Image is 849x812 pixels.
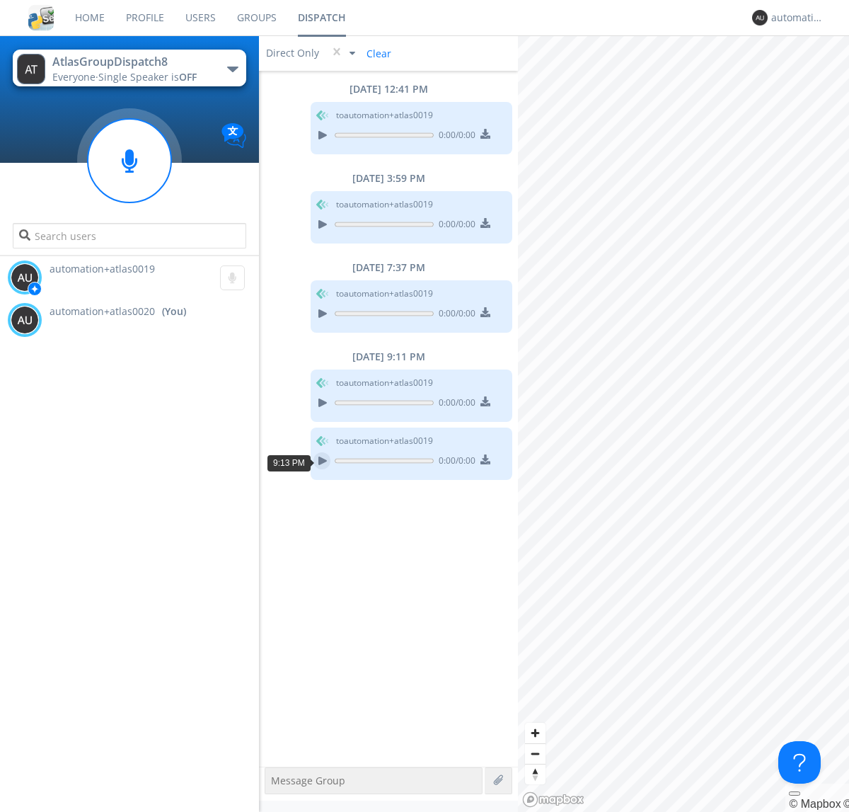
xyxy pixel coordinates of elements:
[50,304,155,319] span: automation+atlas0020
[259,350,518,364] div: [DATE] 9:11 PM
[752,10,768,25] img: 373638.png
[162,304,186,319] div: (You)
[52,54,212,70] div: AtlasGroupDispatch8
[336,109,433,122] span: to automation+atlas0019
[434,454,475,470] span: 0:00 / 0:00
[17,54,45,84] img: 373638.png
[336,377,433,389] span: to automation+atlas0019
[179,70,197,84] span: OFF
[259,171,518,185] div: [DATE] 3:59 PM
[11,263,39,292] img: 373638.png
[525,764,545,784] button: Reset bearing to north
[50,262,155,275] span: automation+atlas0019
[259,261,518,275] div: [DATE] 7:37 PM
[480,454,490,464] img: download media button
[259,82,518,96] div: [DATE] 12:41 PM
[434,307,475,323] span: 0:00 / 0:00
[13,50,246,86] button: AtlasGroupDispatch8Everyone·Single Speaker isOFF
[771,11,824,25] div: automation+atlas0020
[480,396,490,406] img: download media button
[13,223,246,248] input: Search users
[11,306,39,334] img: 373638.png
[28,5,54,30] img: cddb5a64eb264b2086981ab96f4c1ba7
[221,123,246,148] img: Translation enabled
[525,744,545,764] span: Zoom out
[336,198,433,211] span: to automation+atlas0019
[480,218,490,228] img: download media button
[273,458,305,468] span: 9:13 PM
[522,791,584,808] a: Mapbox logo
[480,129,490,139] img: download media button
[266,46,323,60] div: Direct Only
[434,129,475,144] span: 0:00 / 0:00
[52,70,212,84] div: Everyone ·
[525,743,545,764] button: Zoom out
[480,307,490,317] img: download media button
[789,791,800,796] button: Toggle attribution
[350,52,355,55] img: caret-down-sm.svg
[358,42,397,64] span: Clear
[789,798,841,810] a: Mapbox
[98,70,197,84] span: Single Speaker is
[336,435,433,447] span: to automation+atlas0019
[434,218,475,234] span: 0:00 / 0:00
[525,723,545,743] button: Zoom in
[434,396,475,412] span: 0:00 / 0:00
[336,287,433,300] span: to automation+atlas0019
[778,741,821,784] iframe: Toggle Customer Support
